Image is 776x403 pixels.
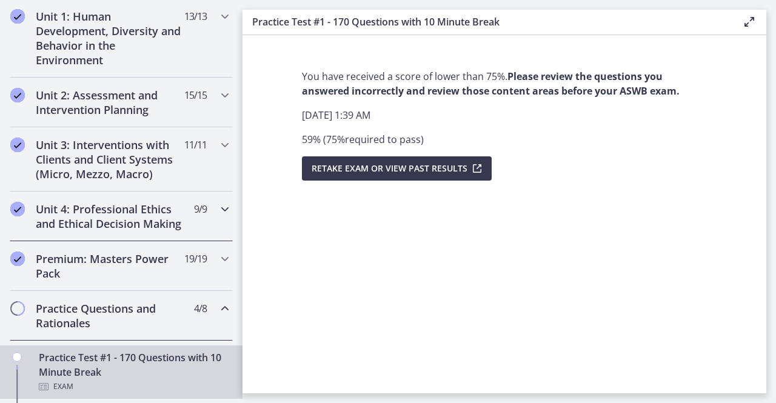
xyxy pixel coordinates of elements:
i: Completed [10,138,25,152]
h2: Unit 1: Human Development, Diversity and Behavior in the Environment [36,9,184,67]
div: Exam [39,379,228,394]
span: [DATE] 1:39 AM [302,108,370,122]
h2: Unit 2: Assessment and Intervention Planning [36,88,184,117]
h2: Unit 4: Professional Ethics and Ethical Decision Making [36,202,184,231]
button: Retake Exam OR View Past Results [302,156,492,181]
h2: Premium: Masters Power Pack [36,251,184,281]
span: Retake Exam OR View Past Results [312,161,467,176]
h2: Unit 3: Interventions with Clients and Client Systems (Micro, Mezzo, Macro) [36,138,184,181]
h3: Practice Test #1 - 170 Questions with 10 Minute Break [252,15,723,29]
span: 15 / 15 [184,88,207,102]
i: Completed [10,251,25,266]
span: 9 / 9 [194,202,207,216]
i: Completed [10,88,25,102]
span: 13 / 13 [184,9,207,24]
i: Completed [10,9,25,24]
span: 59 % ( 75 % required to pass ) [302,133,424,146]
span: 19 / 19 [184,251,207,266]
span: 4 / 8 [194,301,207,316]
div: Practice Test #1 - 170 Questions with 10 Minute Break [39,350,228,394]
p: You have received a score of lower than 75%. [302,69,707,98]
h2: Practice Questions and Rationales [36,301,184,330]
span: 11 / 11 [184,138,207,152]
i: Completed [10,202,25,216]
